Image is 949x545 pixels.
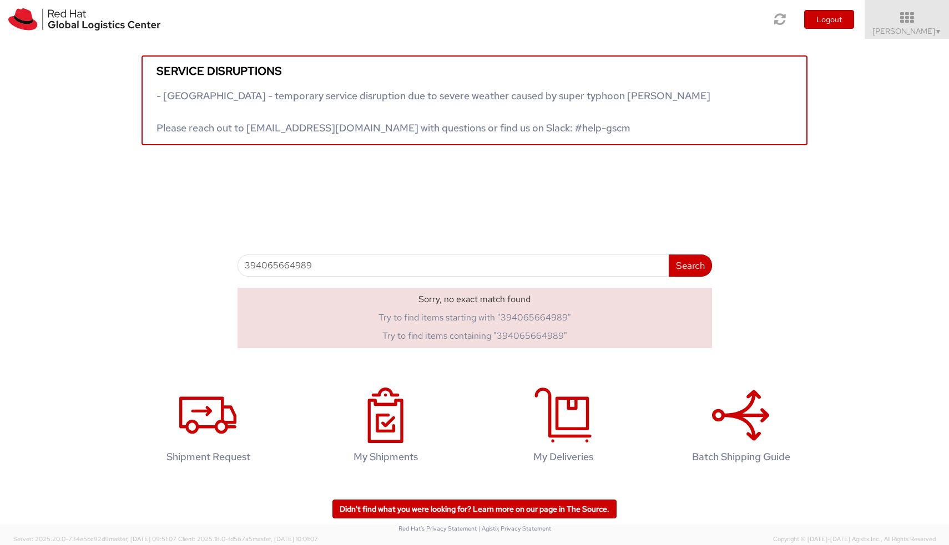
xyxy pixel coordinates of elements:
a: My Shipments [302,376,469,480]
h5: Service disruptions [157,65,792,77]
a: Batch Shipping Guide [658,376,824,480]
a: Didn't find what you were looking for? Learn more on our page in The Source. [332,500,617,518]
p: Sorry, no exact match found [297,288,652,312]
input: Enter the tracking number or ship request number (at least 4 chars) [238,254,669,277]
span: master, [DATE] 10:01:07 [253,535,318,543]
img: rh-logistics-00dfa346123c4ec078e1.svg [8,8,160,30]
span: [PERSON_NAME] [872,26,942,36]
a: Try to find items containing "394065664989" [382,330,567,342]
a: Service disruptions - [GEOGRAPHIC_DATA] - temporary service disruption due to severe weather caus... [142,55,807,145]
span: - [GEOGRAPHIC_DATA] - temporary service disruption due to severe weather caused by super typhoon ... [157,89,710,134]
h4: My Shipments [314,451,457,462]
span: Copyright © [DATE]-[DATE] Agistix Inc., All Rights Reserved [773,535,936,544]
a: Try to find items starting with "394065664989" [378,312,571,323]
a: Red Hat's Privacy Statement [398,524,477,532]
button: Search [669,254,712,277]
h4: Batch Shipping Guide [669,451,812,462]
h4: My Deliveries [492,451,635,462]
span: Client: 2025.18.0-fd567a5 [178,535,318,543]
span: Server: 2025.20.0-734e5bc92d9 [13,535,176,543]
button: Logout [804,10,854,29]
a: My Deliveries [480,376,647,480]
a: Shipment Request [125,376,291,480]
span: master, [DATE] 09:51:07 [109,535,176,543]
span: ▼ [935,27,942,36]
a: | Agistix Privacy Statement [478,524,551,532]
h4: Shipment Request [137,451,280,462]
